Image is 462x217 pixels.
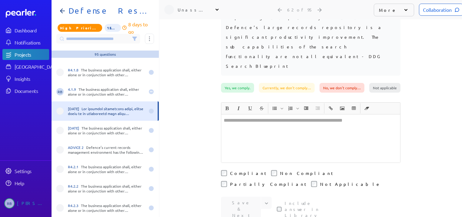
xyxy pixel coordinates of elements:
[320,83,364,93] div: No, we don't comply…
[230,181,306,187] label: Partially Compliant
[233,103,244,113] button: Italic
[15,76,49,82] div: Insights
[95,52,116,57] div: 95 questions
[277,207,282,212] input: This checkbox controls whether your answer will be included in the Answer Library for future use
[221,83,254,93] div: Yes, we comply.
[362,103,372,113] button: Clear Formatting
[280,170,333,176] label: Non Compliant
[259,83,315,93] div: Currently, we don't comply…
[2,196,49,211] a: RB[PERSON_NAME]
[222,103,233,113] span: Bold
[245,103,255,113] button: Underline
[369,83,400,93] div: Not applicable
[15,180,49,186] div: Help
[68,106,145,116] div: Lor ipsumdol sitametcons adipi, elitse doeiu te in utlaboreetd magn aliqu enimadminimv, quisnos e...
[68,184,81,189] span: R4.2.2
[68,184,145,193] div: The business application shall, either alone or in conjunction with other applications apply secu...
[178,7,208,13] div: Unassigned
[68,126,82,130] span: [DATE]
[2,61,49,72] a: [GEOGRAPHIC_DATA]
[105,24,121,32] span: 15% of Questions Completed
[2,73,49,84] a: Insights
[68,87,145,97] div: The business application shall, either alone or in conjunction with other applications, support r...
[15,168,49,174] div: Settings
[230,170,266,176] label: Compliant
[128,21,154,35] p: 8 days to go
[68,106,82,111] span: [DATE]
[15,27,49,33] div: Dashboard
[15,64,60,70] div: [GEOGRAPHIC_DATA]
[15,39,49,45] div: Notifications
[68,145,145,155] div: Defence’s current records management environment has the following different types of Objective U...
[2,166,49,176] a: Settings
[66,6,149,16] h1: Defense Response 202509
[320,181,381,187] label: Not Applicable
[2,37,49,48] a: Notifications
[68,203,145,213] div: The business application shall, either alone or in conjunction with other applications create and...
[2,85,49,96] a: Documents
[256,103,267,113] button: Strike through
[68,67,145,77] div: The business application shall, either alone or in conjunction with other applications be able to...
[269,103,284,113] span: Insert Unordered List
[15,51,49,58] div: Projects
[2,49,49,60] a: Projects
[68,164,81,169] span: R4.2.1
[285,103,296,113] button: Insert Ordered List
[379,7,397,13] p: More
[68,126,145,135] div: The business application shall, either alone or in conjunction with other applications, enable al...
[337,103,347,113] button: Insert Image
[301,103,311,113] button: Increase Indent
[6,9,49,18] a: Dashboard
[17,198,47,209] div: [PERSON_NAME]
[269,103,280,113] button: Insert Unordered List
[68,164,145,174] div: The business application shall, either alone or in conjunction with other applications apply secu...
[68,67,81,72] span: R4.1.8
[68,145,86,150] span: ADVICE 2
[285,103,300,113] span: Insert Ordered List
[226,13,396,71] pre: Improving the capability to search Defence’s large records repository is a significant productivi...
[68,87,79,92] span: 4.1.9
[222,103,232,113] button: Bold
[349,103,359,113] button: Insert table
[245,103,256,113] span: Underline
[56,88,64,95] span: Ryan Baird
[2,25,49,36] a: Dashboard
[68,203,81,208] span: R4.2.3
[326,103,336,113] button: Insert link
[312,103,323,113] span: Decrease Indent
[58,24,102,32] span: Priority
[287,7,313,12] div: 62 of 95
[4,198,15,209] span: Ryan Baird
[2,178,49,189] a: Help
[15,88,49,94] div: Documents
